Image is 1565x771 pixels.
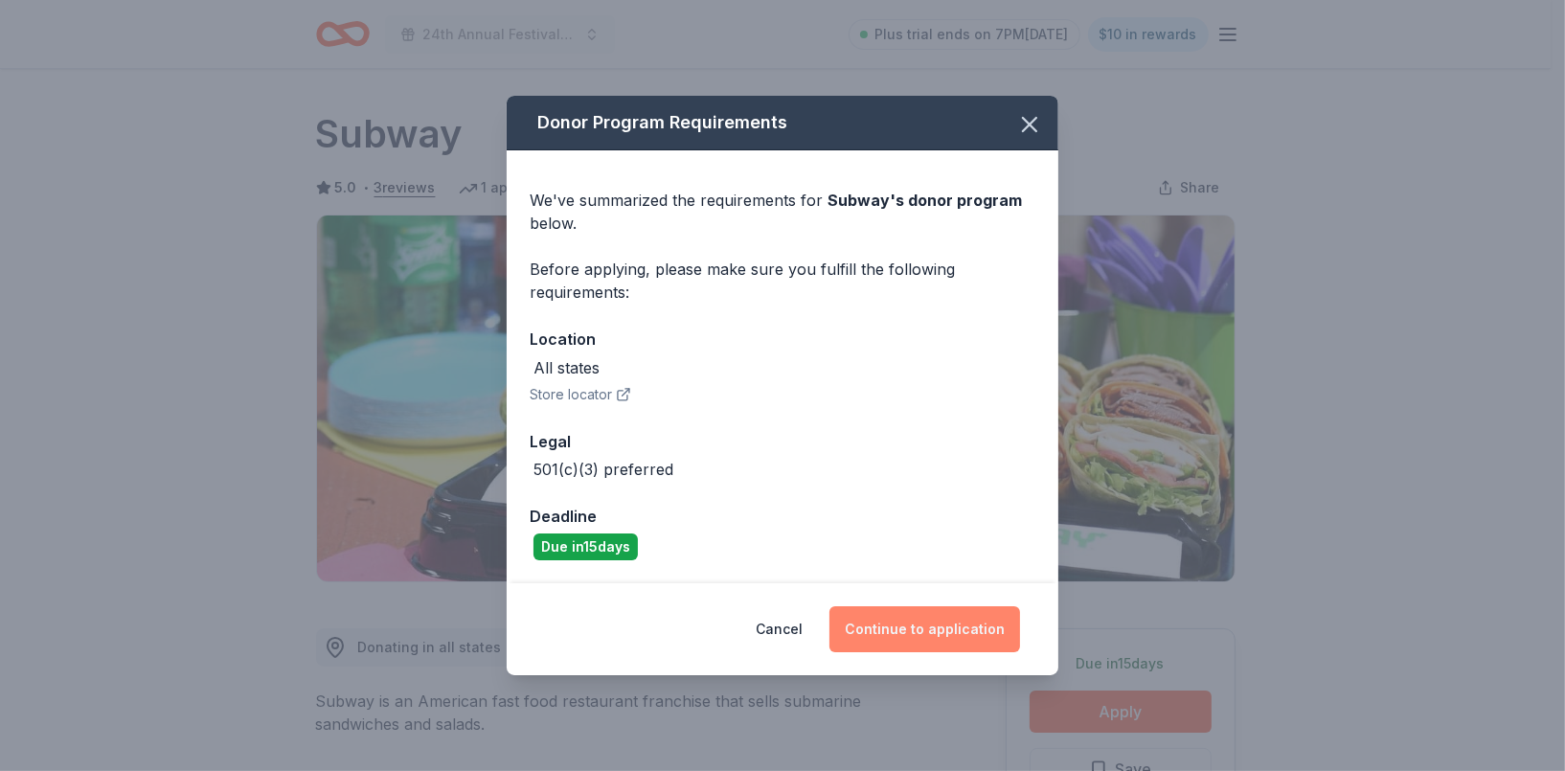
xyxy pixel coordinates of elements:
button: Cancel [756,606,803,652]
div: Before applying, please make sure you fulfill the following requirements: [530,258,1035,304]
div: Deadline [530,504,1035,529]
div: Location [530,327,1035,351]
div: All states [533,356,600,379]
button: Continue to application [829,606,1020,652]
div: We've summarized the requirements for below. [530,189,1035,235]
div: Due in 15 days [533,533,638,560]
div: Legal [530,429,1035,454]
div: Donor Program Requirements [507,96,1058,150]
span: Subway 's donor program [828,191,1022,210]
div: 501(c)(3) preferred [533,458,673,481]
button: Store locator [530,383,631,406]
